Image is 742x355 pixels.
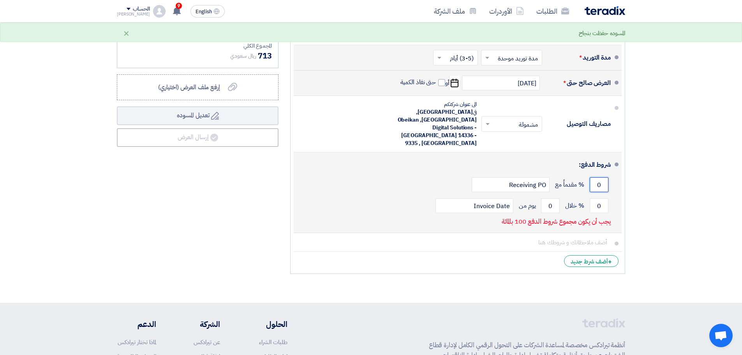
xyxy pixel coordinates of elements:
[117,128,278,147] button: إرسال العرض
[258,50,272,62] span: 713
[519,202,536,210] span: يوم من
[564,255,619,267] div: أضف شرط جديد
[472,177,550,192] input: payment-term-2
[590,198,608,213] input: payment-term-2
[117,318,156,330] li: الدعم
[300,235,611,249] input: أضف ملاحظاتك و شروطك هنا
[306,155,611,174] div: شروط الدفع:
[117,106,278,125] button: تعديل المسوده
[548,48,611,67] div: مدة التوريد
[530,2,575,20] a: الطلبات
[117,12,150,16] div: [PERSON_NAME]
[608,257,612,267] span: +
[158,83,220,92] span: إرفع ملف العرض (اختياري)
[565,202,584,210] span: % خلال
[176,3,182,9] span: 9
[153,5,166,18] img: profile_test.png
[445,79,449,87] span: أو
[541,198,560,213] input: payment-term-2
[590,177,608,192] input: payment-term-1
[243,318,287,330] li: الحلول
[483,2,530,20] a: الأوردرات
[462,76,540,90] input: سنة-شهر-يوم
[400,78,446,86] label: حتى نفاذ الكمية
[230,52,256,60] span: ريال سعودي
[196,9,212,14] span: English
[391,101,477,147] div: الى عنوان شركتكم في
[585,6,625,15] img: Teradix logo
[555,181,584,189] span: % مقدماً مع
[133,6,150,12] div: الحساب
[118,338,156,346] a: لماذا تختار تيرادكس
[194,338,220,346] a: عن تيرادكس
[435,198,513,213] input: payment-term-2
[398,108,477,147] span: [GEOGRAPHIC_DATA], [GEOGRAPHIC_DATA], Obeikan Digital Solutions - [GEOGRAPHIC_DATA] 14336 - 9335 ...
[548,115,611,133] div: مصاريف التوصيل
[123,42,272,50] div: المجموع الكلي
[709,324,733,347] div: دردشة مفتوحة
[502,218,611,226] p: يجب أن يكون مجموع شروط الدفع 100 بالمائة
[123,28,130,38] div: ×
[428,2,483,20] a: ملف الشركة
[259,338,287,346] a: طلبات الشراء
[579,29,625,38] div: المسوده حفظت بنجاح
[180,318,220,330] li: الشركة
[548,74,611,92] div: العرض صالح حتى
[190,5,225,18] button: English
